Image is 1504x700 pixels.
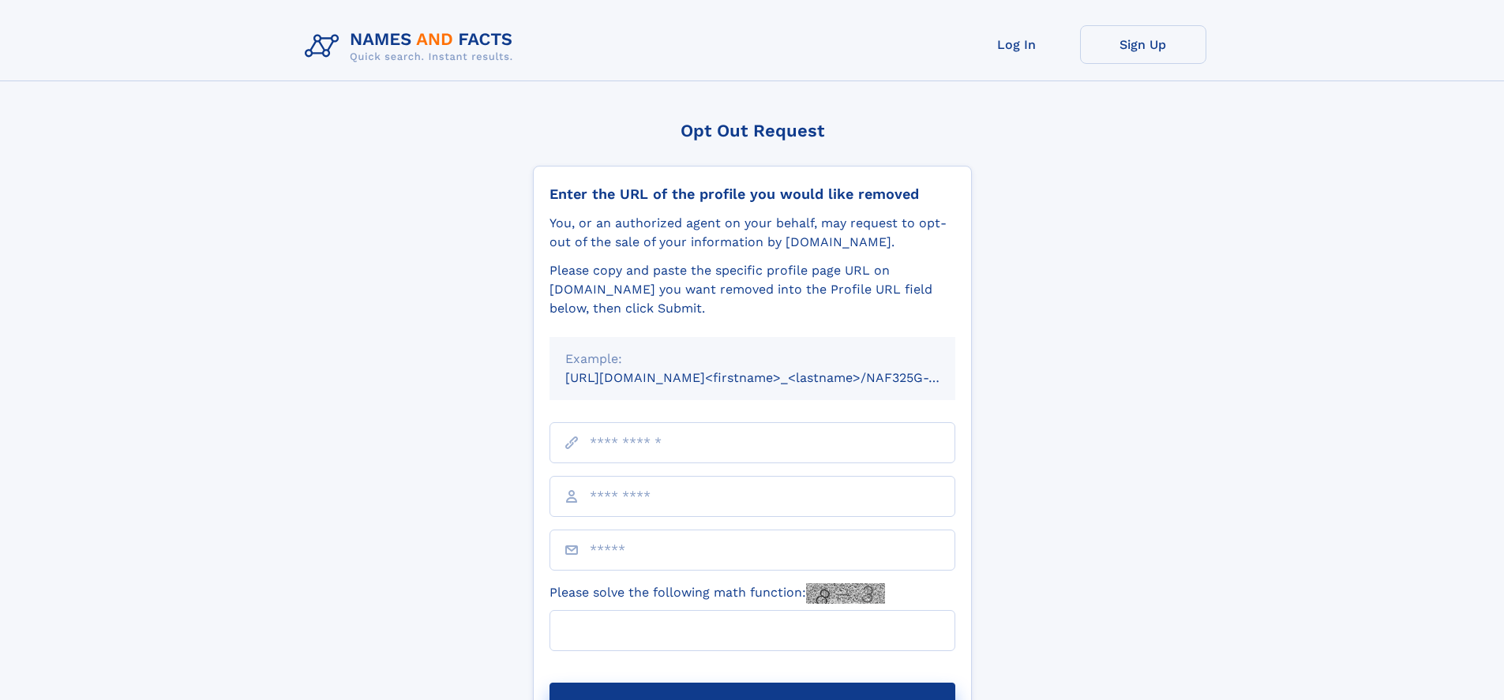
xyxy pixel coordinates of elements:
[565,350,940,369] div: Example:
[1080,25,1206,64] a: Sign Up
[549,583,885,604] label: Please solve the following math function:
[549,261,955,318] div: Please copy and paste the specific profile page URL on [DOMAIN_NAME] you want removed into the Pr...
[954,25,1080,64] a: Log In
[549,185,955,203] div: Enter the URL of the profile you would like removed
[565,370,985,385] small: [URL][DOMAIN_NAME]<firstname>_<lastname>/NAF325G-xxxxxxxx
[533,121,972,140] div: Opt Out Request
[549,214,955,252] div: You, or an authorized agent on your behalf, may request to opt-out of the sale of your informatio...
[298,25,526,68] img: Logo Names and Facts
